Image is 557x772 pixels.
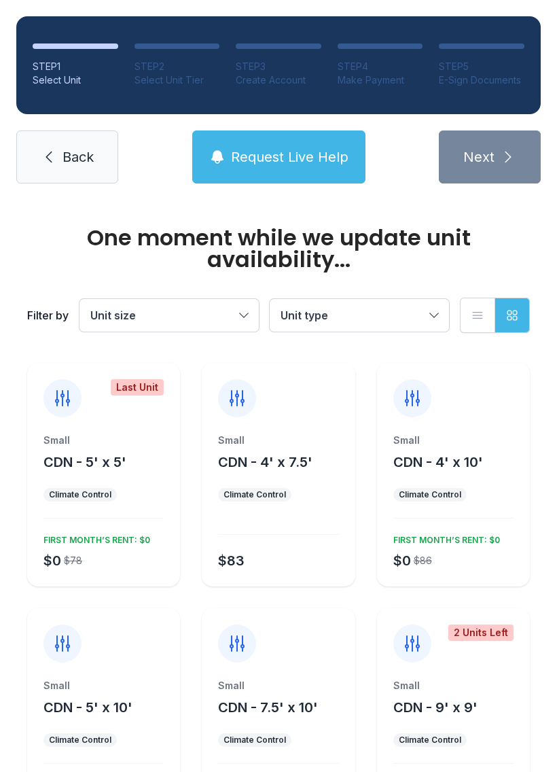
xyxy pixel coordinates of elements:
div: Create Account [236,73,321,87]
div: Climate Control [49,489,111,500]
div: Last Unit [111,379,164,396]
div: Climate Control [49,735,111,745]
div: Small [43,679,164,692]
button: Unit size [79,299,259,332]
button: Unit type [270,299,449,332]
div: 2 Units Left [448,625,514,641]
span: CDN - 5' x 10' [43,699,132,716]
span: CDN - 4' x 7.5' [218,454,312,470]
div: Small [393,434,514,447]
button: CDN - 5' x 5' [43,453,126,472]
div: STEP 5 [439,60,524,73]
div: Small [393,679,514,692]
button: CDN - 5' x 10' [43,698,132,717]
div: STEP 4 [338,60,423,73]
div: Climate Control [223,735,286,745]
div: Make Payment [338,73,423,87]
span: CDN - 4' x 10' [393,454,483,470]
button: CDN - 4' x 10' [393,453,483,472]
div: Select Unit Tier [134,73,220,87]
div: Select Unit [33,73,118,87]
button: CDN - 7.5' x 10' [218,698,318,717]
div: Climate Control [399,489,461,500]
button: CDN - 4' x 7.5' [218,453,312,472]
button: CDN - 9' x 9' [393,698,478,717]
span: Unit size [90,309,136,322]
span: Unit type [281,309,328,322]
div: FIRST MONTH’S RENT: $0 [388,529,500,546]
div: $78 [64,554,82,567]
span: Request Live Help [231,147,348,166]
div: Filter by [27,307,69,323]
div: Small [218,434,338,447]
div: $0 [43,551,61,570]
div: Climate Control [223,489,286,500]
div: STEP 3 [236,60,321,73]
div: STEP 1 [33,60,118,73]
div: $0 [393,551,411,570]
div: Climate Control [399,735,461,745]
div: E-Sign Documents [439,73,524,87]
span: Next [463,147,495,166]
div: $86 [414,554,432,567]
div: FIRST MONTH’S RENT: $0 [38,529,150,546]
div: STEP 2 [134,60,220,73]
div: Small [43,434,164,447]
span: Back [62,147,94,166]
div: One moment while we update unit availability... [27,227,530,270]
div: Small [218,679,338,692]
div: $83 [218,551,245,570]
span: CDN - 5' x 5' [43,454,126,470]
span: CDN - 7.5' x 10' [218,699,318,716]
span: CDN - 9' x 9' [393,699,478,716]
